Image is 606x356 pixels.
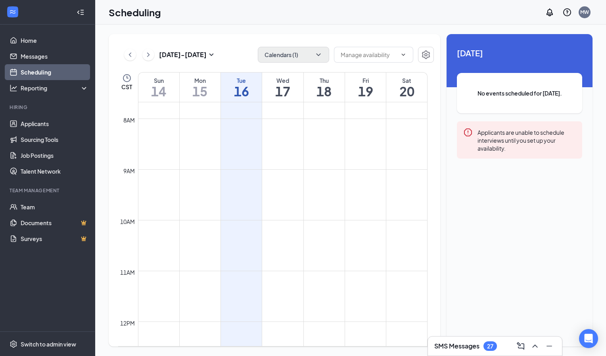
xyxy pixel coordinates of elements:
[345,77,386,84] div: Fri
[262,84,303,98] h1: 17
[207,50,216,59] svg: SmallChevronDown
[144,50,152,59] svg: ChevronRight
[400,52,407,58] svg: ChevronDown
[487,343,493,350] div: 27
[21,340,76,348] div: Switch to admin view
[580,9,589,15] div: MW
[386,77,427,84] div: Sat
[514,340,527,352] button: ComposeMessage
[121,83,132,91] span: CST
[562,8,572,17] svg: QuestionInfo
[10,187,87,194] div: Team Management
[159,50,207,59] h3: [DATE] - [DATE]
[138,77,179,84] div: Sun
[221,73,262,102] a: September 16, 2025
[21,64,88,80] a: Scheduling
[221,77,262,84] div: Tue
[21,231,88,247] a: SurveysCrown
[345,73,386,102] a: September 19, 2025
[434,342,479,350] h3: SMS Messages
[304,77,345,84] div: Thu
[138,73,179,102] a: September 14, 2025
[21,48,88,64] a: Messages
[10,340,17,348] svg: Settings
[9,8,17,16] svg: WorkstreamLogo
[262,73,303,102] a: September 17, 2025
[122,116,136,124] div: 8am
[122,73,132,83] svg: Clock
[545,341,554,351] svg: Minimize
[126,50,134,59] svg: ChevronLeft
[262,77,303,84] div: Wed
[345,84,386,98] h1: 19
[221,84,262,98] h1: 16
[386,73,427,102] a: September 20, 2025
[418,47,434,63] button: Settings
[421,50,431,59] svg: Settings
[77,8,84,16] svg: Collapse
[119,319,136,327] div: 12pm
[545,8,554,17] svg: Notifications
[119,268,136,277] div: 11am
[180,73,221,102] a: September 15, 2025
[315,51,322,59] svg: ChevronDown
[10,84,17,92] svg: Analysis
[529,340,541,352] button: ChevronUp
[21,84,89,92] div: Reporting
[21,33,88,48] a: Home
[138,84,179,98] h1: 14
[341,50,397,59] input: Manage availability
[109,6,161,19] h1: Scheduling
[543,340,556,352] button: Minimize
[21,215,88,231] a: DocumentsCrown
[10,104,87,111] div: Hiring
[142,49,154,61] button: ChevronRight
[119,217,136,226] div: 10am
[386,84,427,98] h1: 20
[122,167,136,175] div: 9am
[180,77,221,84] div: Mon
[21,163,88,179] a: Talent Network
[21,116,88,132] a: Applicants
[304,73,345,102] a: September 18, 2025
[21,132,88,147] a: Sourcing Tools
[21,147,88,163] a: Job Postings
[180,84,221,98] h1: 15
[21,199,88,215] a: Team
[463,128,473,137] svg: Error
[124,49,136,61] button: ChevronLeft
[530,341,540,351] svg: ChevronUp
[579,329,598,348] div: Open Intercom Messenger
[304,84,345,98] h1: 18
[258,47,329,63] button: Calendars (1)ChevronDown
[457,47,582,59] span: [DATE]
[473,89,566,98] span: No events scheduled for [DATE].
[478,128,576,152] div: Applicants are unable to schedule interviews until you set up your availability.
[516,341,525,351] svg: ComposeMessage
